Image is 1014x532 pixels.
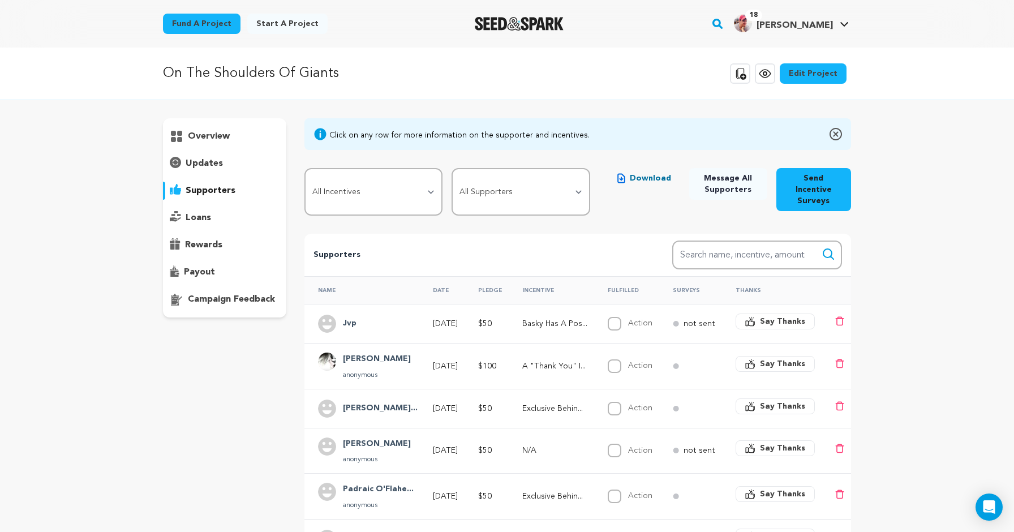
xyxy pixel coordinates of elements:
[433,318,458,329] p: [DATE]
[343,455,411,464] p: anonymous
[734,14,752,32] img: 73bbabdc3393ef94.png
[343,371,411,380] p: anonymous
[509,276,594,304] th: Incentive
[318,315,336,333] img: user.png
[830,127,842,141] img: close-o.svg
[698,173,758,195] span: Message All Supporters
[659,276,722,304] th: Surveys
[186,184,235,198] p: supporters
[318,437,336,456] img: user.png
[343,501,414,510] p: anonymous
[343,483,414,496] h4: Padraic O'Flaherty
[672,241,842,269] input: Search name, incentive, amount
[757,21,833,30] span: [PERSON_NAME]
[684,445,715,456] p: not sent
[433,491,458,502] p: [DATE]
[186,157,223,170] p: updates
[522,318,587,329] p: Basky Has A Posse sticker
[760,488,805,500] span: Say Thanks
[163,209,286,227] button: loans
[343,402,418,415] h4: Isabel Perez-Loehmann
[732,12,851,36] span: Scott D.'s Profile
[163,155,286,173] button: updates
[419,276,465,304] th: Date
[163,290,286,308] button: campaign feedback
[186,211,211,225] p: loans
[736,356,815,372] button: Say Thanks
[736,314,815,329] button: Say Thanks
[630,173,671,184] span: Download
[522,361,587,372] p: A "Thank You" In The Film Credits
[684,318,715,329] p: not sent
[433,361,458,372] p: [DATE]
[163,63,339,84] p: On The Shoulders Of Giants
[522,491,587,502] p: Exclusive Behind The Scenes Footage from the "Final Shoot"
[475,17,564,31] a: Seed&Spark Homepage
[318,483,336,501] img: user.png
[163,263,286,281] button: payout
[185,238,222,252] p: rewards
[163,182,286,200] button: supporters
[329,130,590,141] div: Click on any row for more information on the supporter and incentives.
[760,401,805,412] span: Say Thanks
[628,447,652,454] label: Action
[776,168,851,211] button: Send Incentive Surveys
[478,362,496,370] span: $100
[760,358,805,370] span: Say Thanks
[478,320,492,328] span: $50
[732,12,851,32] a: Scott D.'s Profile
[343,317,356,331] h4: Jvp
[745,10,762,21] span: 18
[318,400,336,418] img: user.png
[247,14,328,34] a: Start a project
[478,405,492,413] span: $50
[163,236,286,254] button: rewards
[163,127,286,145] button: overview
[780,63,847,84] a: Edit Project
[313,248,636,262] p: Supporters
[976,494,1003,521] div: Open Intercom Messenger
[465,276,509,304] th: Pledge
[475,17,564,31] img: Seed&Spark Logo Dark Mode
[734,14,833,32] div: Scott D.'s Profile
[628,492,652,500] label: Action
[188,293,275,306] p: campaign feedback
[736,398,815,414] button: Say Thanks
[478,447,492,454] span: $50
[433,403,458,414] p: [DATE]
[163,14,240,34] a: Fund a project
[433,445,458,456] p: [DATE]
[722,276,822,304] th: Thanks
[184,265,215,279] p: payout
[736,440,815,456] button: Say Thanks
[628,404,652,412] label: Action
[628,362,652,370] label: Action
[343,437,411,451] h4: Mauricio Milian
[522,403,587,414] p: Exclusive Behind The Scenes Footage from the "Final Shoot"
[689,168,767,200] button: Message All Supporters
[736,486,815,502] button: Say Thanks
[188,130,230,143] p: overview
[760,443,805,454] span: Say Thanks
[478,492,492,500] span: $50
[343,353,411,366] h4: Amy Johanson
[522,445,587,456] p: N/A
[318,353,336,371] img: picture.jpeg
[304,276,419,304] th: Name
[760,316,805,327] span: Say Thanks
[628,319,652,327] label: Action
[594,276,659,304] th: Fulfilled
[608,168,680,188] button: Download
